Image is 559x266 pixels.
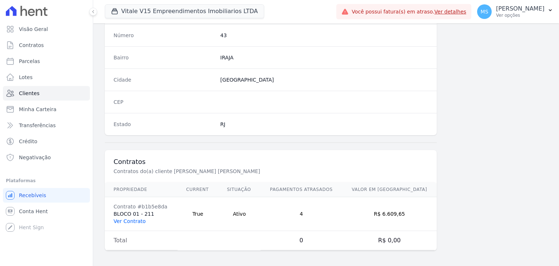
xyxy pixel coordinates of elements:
a: Negativação [3,150,90,165]
span: Parcelas [19,58,40,65]
td: True [178,197,218,231]
dt: Estado [114,121,214,128]
span: Lotes [19,74,33,81]
p: [PERSON_NAME] [496,5,544,12]
span: Minha Carteira [19,106,56,113]
td: 0 [261,231,342,250]
div: Plataformas [6,176,87,185]
a: Contratos [3,38,90,52]
a: Parcelas [3,54,90,69]
th: Propriedade [105,182,178,197]
dd: RJ [220,121,428,128]
span: MS [481,9,488,14]
dt: CEP [114,98,214,106]
a: Conta Hent [3,204,90,219]
th: Current [178,182,218,197]
a: Transferências [3,118,90,133]
dd: 43 [220,32,428,39]
th: Situação [218,182,261,197]
a: Minha Carteira [3,102,90,117]
th: Valor em [GEOGRAPHIC_DATA] [342,182,437,197]
dt: Bairro [114,54,214,61]
h3: Contratos [114,157,428,166]
button: Vitale V15 Empreendimentos Imobiliarios LTDA [105,4,264,18]
td: Ativo [218,197,261,231]
td: BLOCO 01 - 211 [105,197,178,231]
span: Negativação [19,154,51,161]
span: Conta Hent [19,208,48,215]
a: Crédito [3,134,90,149]
p: Contratos do(a) cliente [PERSON_NAME] [PERSON_NAME] [114,168,358,175]
td: Total [105,231,178,250]
a: Visão Geral [3,22,90,36]
span: Crédito [19,138,37,145]
td: 4 [261,197,342,231]
td: R$ 0,00 [342,231,437,250]
a: Lotes [3,70,90,85]
dd: [GEOGRAPHIC_DATA] [220,76,428,83]
a: Ver Contrato [114,218,146,224]
div: Contrato #b1b5e8da [114,203,169,210]
a: Recebíveis [3,188,90,203]
dd: IRAJA [220,54,428,61]
span: Contratos [19,42,44,49]
a: Ver detalhes [435,9,467,15]
span: Transferências [19,122,56,129]
button: MS [PERSON_NAME] Ver opções [471,1,559,22]
span: Visão Geral [19,26,48,33]
td: R$ 6.609,65 [342,197,437,231]
span: Recebíveis [19,192,46,199]
dt: Cidade [114,76,214,83]
th: Pagamentos Atrasados [261,182,342,197]
span: Você possui fatura(s) em atraso. [352,8,466,16]
p: Ver opções [496,12,544,18]
dt: Número [114,32,214,39]
span: Clientes [19,90,39,97]
a: Clientes [3,86,90,101]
